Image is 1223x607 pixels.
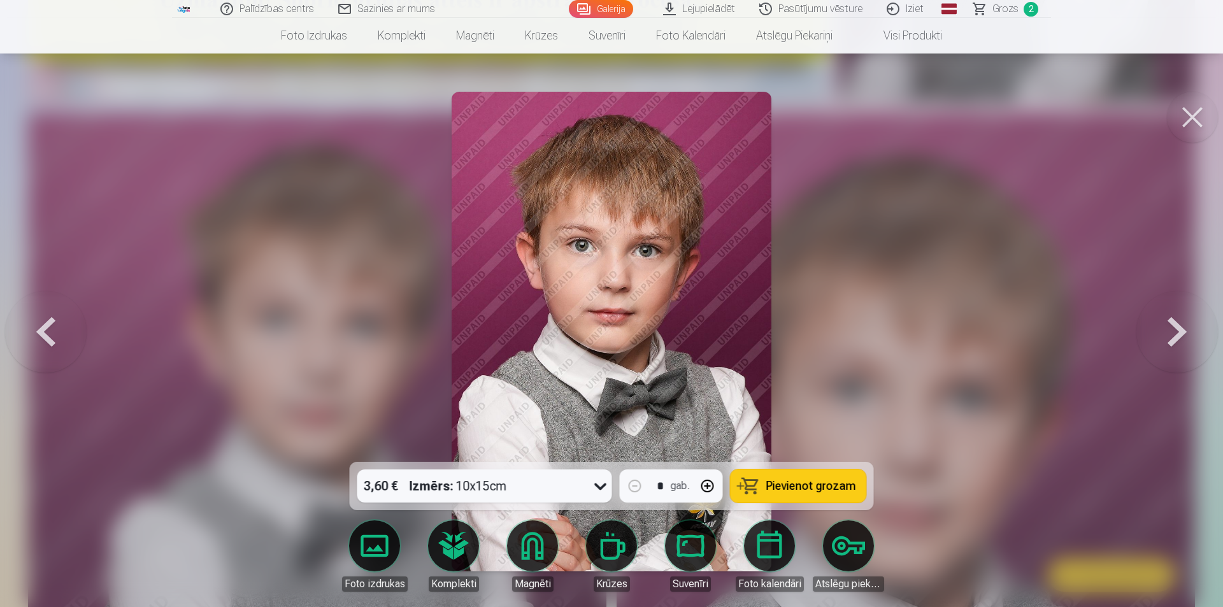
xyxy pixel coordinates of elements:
div: Magnēti [512,576,554,592]
a: Foto kalendāri [641,18,741,54]
a: Komplekti [362,18,441,54]
div: 3,60 € [357,469,404,503]
div: Foto kalendāri [736,576,804,592]
a: Visi produkti [848,18,957,54]
a: Magnēti [441,18,510,54]
div: Atslēgu piekariņi [813,576,884,592]
a: Foto izdrukas [339,520,410,592]
a: Suvenīri [573,18,641,54]
a: Komplekti [418,520,489,592]
a: Foto izdrukas [266,18,362,54]
div: Suvenīri [670,576,711,592]
button: Pievienot grozam [731,469,866,503]
span: 2 [1024,2,1038,17]
span: Pievienot grozam [766,480,856,492]
div: 10x15cm [410,469,507,503]
div: gab. [671,478,690,494]
a: Magnēti [497,520,568,592]
strong: Izmērs : [410,477,454,495]
img: /fa1 [177,5,191,13]
a: Krūzes [510,18,573,54]
a: Suvenīri [655,520,726,592]
a: Atslēgu piekariņi [813,520,884,592]
a: Foto kalendāri [734,520,805,592]
div: Krūzes [594,576,630,592]
a: Krūzes [576,520,647,592]
div: Komplekti [429,576,479,592]
span: Grozs [992,1,1019,17]
div: Foto izdrukas [342,576,408,592]
a: Atslēgu piekariņi [741,18,848,54]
